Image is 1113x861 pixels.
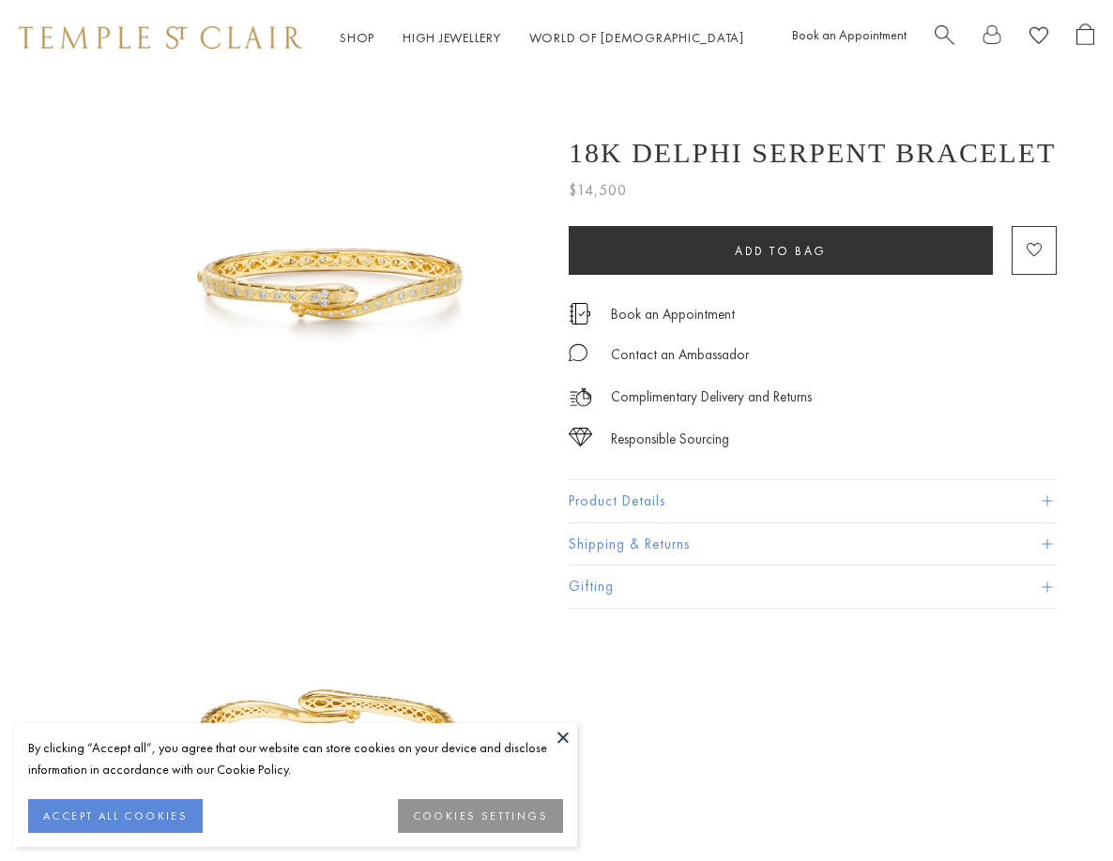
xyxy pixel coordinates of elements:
button: Shipping & Returns [569,523,1057,566]
button: Add to bag [569,226,993,275]
img: MessageIcon-01_2.svg [569,343,587,362]
span: Add to bag [735,243,827,259]
a: ShopShop [340,29,374,46]
iframe: Gorgias live chat messenger [1019,773,1094,842]
a: High JewelleryHigh Jewellery [403,29,501,46]
img: 18K Delphi Serpent Bracelet [122,75,541,493]
img: icon_sourcing.svg [569,428,592,446]
div: Contact an Ambassador [611,343,749,367]
button: Product Details [569,480,1057,522]
a: View Wishlist [1029,23,1048,53]
a: Search [935,23,954,53]
img: icon_appointment.svg [569,303,591,325]
div: By clicking “Accept all”, you agree that our website can store cookies on your device and disclos... [28,737,563,780]
button: ACCEPT ALL COOKIES [28,799,203,833]
h1: 18K Delphi Serpent Bracelet [569,137,1056,169]
p: Complimentary Delivery and Returns [611,385,812,409]
a: Book an Appointment [792,26,907,43]
span: $14,500 [569,178,627,203]
img: icon_delivery.svg [569,385,592,409]
a: Open Shopping Bag [1076,23,1094,53]
button: COOKIES SETTINGS [398,799,563,833]
nav: Main navigation [340,26,744,50]
a: World of [DEMOGRAPHIC_DATA]World of [DEMOGRAPHIC_DATA] [529,29,744,46]
img: Temple St. Clair [19,26,302,49]
a: Book an Appointment [611,304,735,325]
button: Gifting [569,566,1057,608]
div: Responsible Sourcing [611,428,729,451]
